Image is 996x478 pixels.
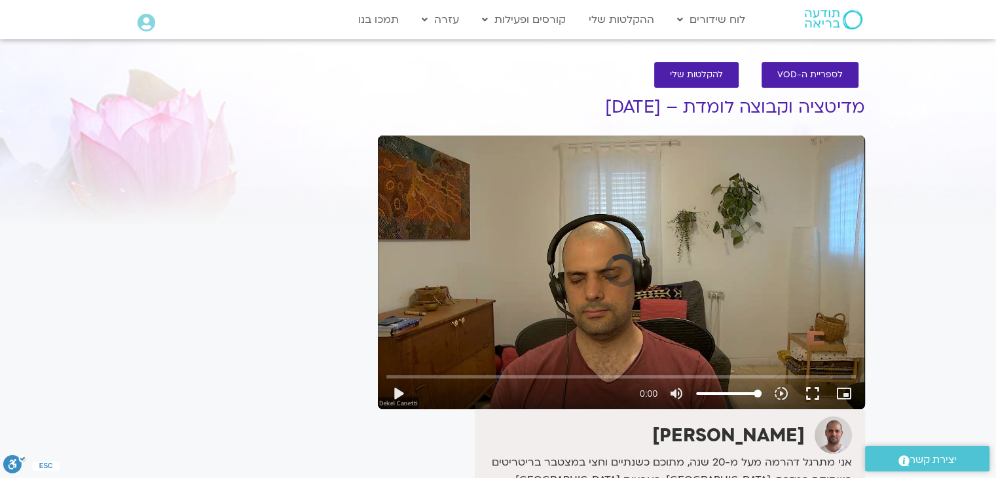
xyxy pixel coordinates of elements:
[805,10,862,29] img: תודעה בריאה
[415,7,466,32] a: עזרה
[654,62,739,88] a: להקלטות שלי
[378,98,865,117] h1: מדיטציה וקבוצה לומדת – [DATE]
[582,7,661,32] a: ההקלטות שלי
[352,7,405,32] a: תמכו בנו
[475,7,572,32] a: קורסים ופעילות
[652,423,805,448] strong: [PERSON_NAME]
[762,62,858,88] a: לספריית ה-VOD
[670,70,723,80] span: להקלטות שלי
[910,451,957,469] span: יצירת קשר
[815,416,852,454] img: דקל קנטי
[671,7,752,32] a: לוח שידורים
[865,446,989,471] a: יצירת קשר
[777,70,843,80] span: לספריית ה-VOD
